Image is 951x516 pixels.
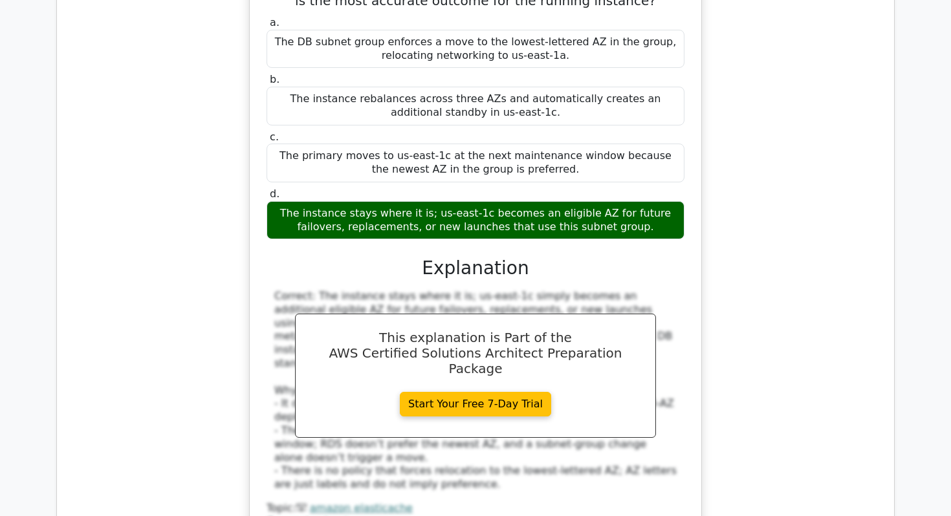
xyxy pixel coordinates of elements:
div: Correct: The instance stays where it is; us-east-1c simply becomes an additional eligible AZ for ... [274,290,677,491]
div: The primary moves to us-east-1c at the next maintenance window because the newest AZ in the group... [267,144,684,182]
span: c. [270,131,279,143]
div: Topic: [267,502,684,515]
a: amazon elasticache [310,502,413,514]
div: The instance stays where it is; us-east-1c becomes an eligible AZ for future failovers, replaceme... [267,201,684,240]
div: The DB subnet group enforces a move to the lowest-lettered AZ in the group, relocating networking... [267,30,684,69]
span: d. [270,188,279,200]
a: Start Your Free 7-Day Trial [400,392,551,416]
div: The instance rebalances across three AZs and automatically creates an additional standby in us-ea... [267,87,684,125]
span: b. [270,73,279,85]
span: a. [270,16,279,28]
h3: Explanation [274,257,677,279]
